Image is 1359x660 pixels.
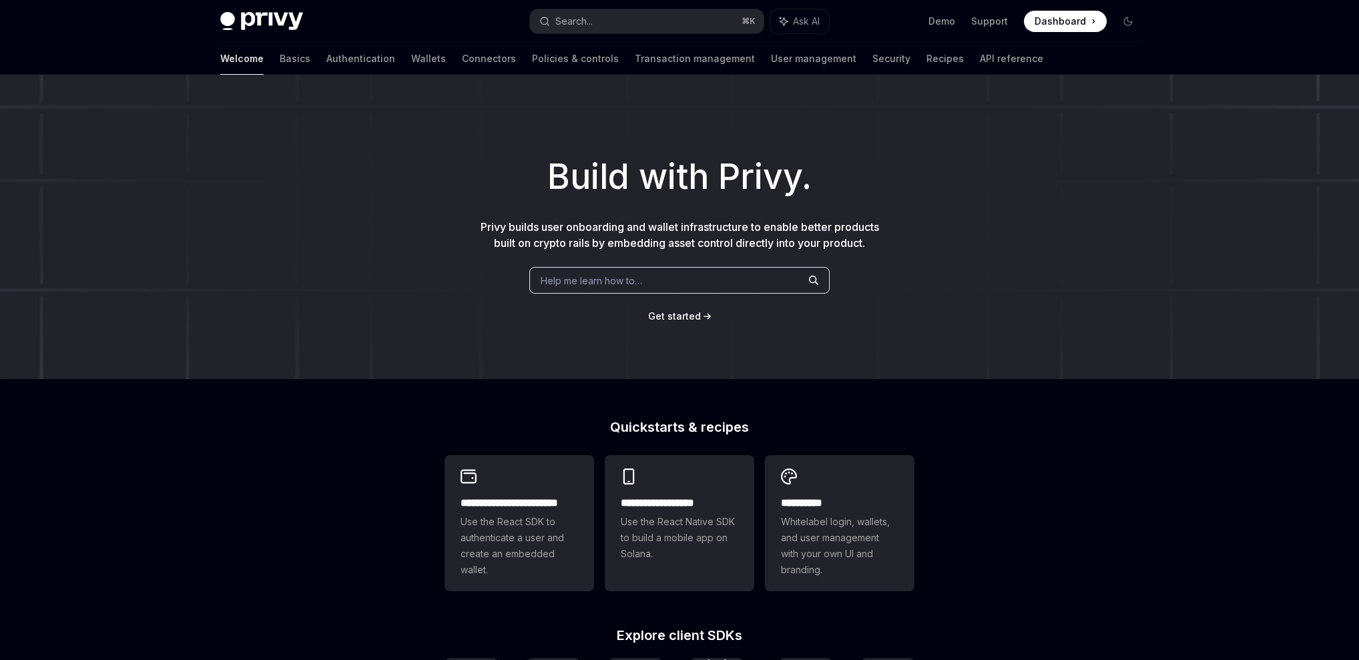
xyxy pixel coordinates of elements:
[280,43,310,75] a: Basics
[872,43,910,75] a: Security
[555,13,593,29] div: Search...
[461,514,578,578] span: Use the React SDK to authenticate a user and create an embedded wallet.
[980,43,1043,75] a: API reference
[530,9,764,33] button: Search...⌘K
[648,310,701,323] a: Get started
[326,43,395,75] a: Authentication
[926,43,964,75] a: Recipes
[648,310,701,322] span: Get started
[770,9,829,33] button: Ask AI
[771,43,856,75] a: User management
[445,420,914,434] h2: Quickstarts & recipes
[481,220,879,250] span: Privy builds user onboarding and wallet infrastructure to enable better products built on crypto ...
[765,455,914,591] a: **** *****Whitelabel login, wallets, and user management with your own UI and branding.
[541,274,642,288] span: Help me learn how to…
[635,43,755,75] a: Transaction management
[971,15,1008,28] a: Support
[621,514,738,562] span: Use the React Native SDK to build a mobile app on Solana.
[928,15,955,28] a: Demo
[21,151,1338,203] h1: Build with Privy.
[532,43,619,75] a: Policies & controls
[220,43,264,75] a: Welcome
[411,43,446,75] a: Wallets
[793,15,820,28] span: Ask AI
[742,16,756,27] span: ⌘ K
[781,514,898,578] span: Whitelabel login, wallets, and user management with your own UI and branding.
[1024,11,1107,32] a: Dashboard
[1035,15,1086,28] span: Dashboard
[445,629,914,642] h2: Explore client SDKs
[605,455,754,591] a: **** **** **** ***Use the React Native SDK to build a mobile app on Solana.
[462,43,516,75] a: Connectors
[1117,11,1139,32] button: Toggle dark mode
[220,12,303,31] img: dark logo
